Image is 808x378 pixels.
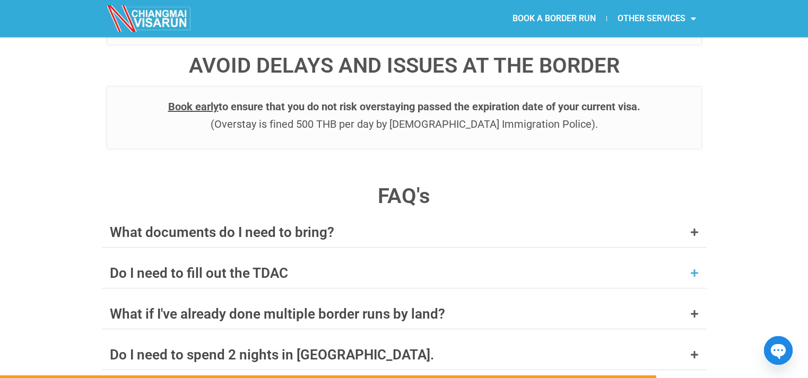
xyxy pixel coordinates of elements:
u: Book early [168,100,219,113]
div: What if I've already done multiple border runs by land? [110,307,445,321]
nav: Menu [404,6,707,31]
span: (Overstay is fined 500 THB per day by [DEMOGRAPHIC_DATA] Immigration Police). [211,118,598,130]
a: OTHER SERVICES [607,6,707,31]
div: Do I need to fill out the TDAC [110,266,288,280]
div: Do I need to spend 2 nights in [GEOGRAPHIC_DATA]. [110,348,434,362]
h4: AVOID DELAYS AND ISSUES AT THE BORDER [107,55,701,76]
div: What documents do I need to bring? [110,225,334,239]
b: to ensure that you do not risk overstaying passed the expiration date of your current visa. [168,100,640,113]
a: BOOK A BORDER RUN [502,6,606,31]
h4: FAQ's [102,186,707,207]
